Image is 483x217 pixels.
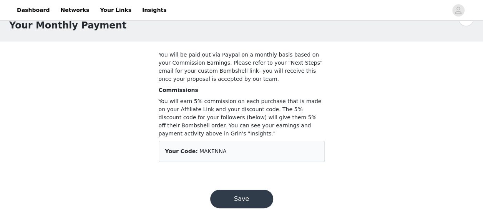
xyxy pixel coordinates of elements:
a: Your Links [95,2,136,19]
button: Save [210,190,273,208]
span: Your Code: [165,148,198,154]
h1: Your Monthly Payment [9,18,126,32]
a: Networks [56,2,94,19]
p: You will be paid out via Paypal on a monthly basis based on your Commission Earnings. Please refe... [159,51,325,83]
p: Commissions [159,86,325,94]
span: MAKENNA [199,148,226,154]
div: avatar [455,4,462,17]
a: Insights [138,2,171,19]
a: Dashboard [12,2,54,19]
p: You will earn 5% commission on each purchase that is made on your Affiliate Link and your discoun... [159,97,325,138]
